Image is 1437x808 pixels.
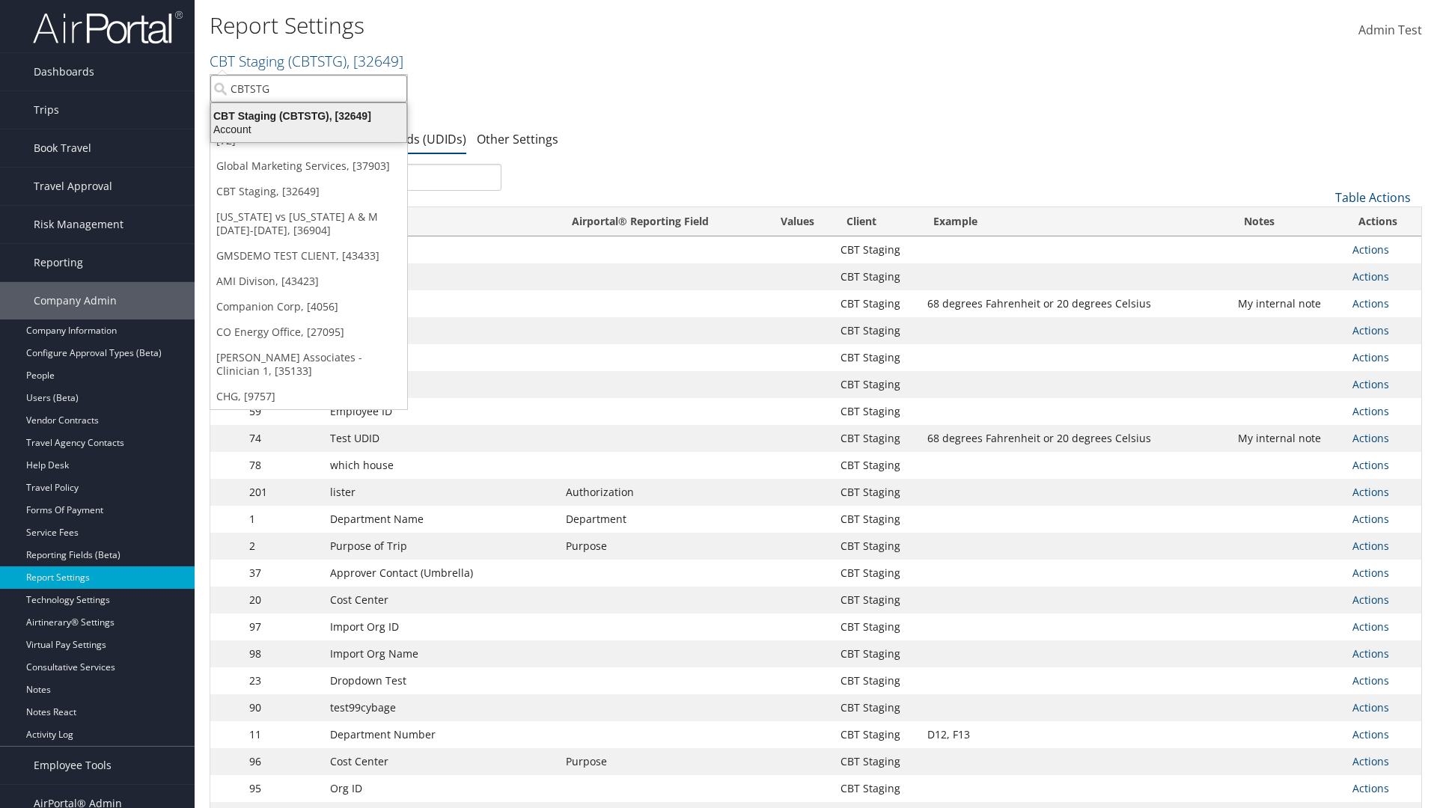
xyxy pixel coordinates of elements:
[833,479,920,506] td: CBT Staging
[1352,458,1389,472] a: Actions
[34,244,83,281] span: Reporting
[323,207,558,236] th: Name
[558,748,762,775] td: Purpose
[288,51,347,71] span: ( CBTSTG )
[1345,207,1421,236] th: Actions
[1352,404,1389,418] a: Actions
[34,129,91,167] span: Book Travel
[833,587,920,613] td: CBT Staging
[323,317,558,344] td: Job Title
[558,207,762,236] th: Airportal&reg; Reporting Field
[833,371,920,398] td: CBT Staging
[1230,425,1344,452] td: My internal note
[242,425,323,452] td: 74
[1352,242,1389,257] a: Actions
[1230,207,1344,236] th: Notes
[1352,754,1389,768] a: Actions
[34,282,117,319] span: Company Admin
[1352,269,1389,284] a: Actions
[833,640,920,667] td: CBT Staging
[920,425,1230,452] td: 68 degrees Fahrenheit or 20 degrees Celsius
[1352,781,1389,795] a: Actions
[1352,566,1389,580] a: Actions
[323,640,558,667] td: Import Org Name
[242,775,323,802] td: 95
[920,721,1230,748] td: D12, F13
[833,506,920,533] td: CBT Staging
[1352,539,1389,553] a: Actions
[558,533,762,560] td: Purpose
[242,479,323,506] td: 201
[323,236,558,263] td: QAM
[242,613,323,640] td: 97
[323,587,558,613] td: Cost Center
[920,207,1230,236] th: Example
[242,748,323,775] td: 96
[323,560,558,587] td: Approver Contact (Umbrella)
[1352,377,1389,391] a: Actions
[833,207,920,236] th: Client
[762,207,832,236] th: Values
[323,694,558,721] td: test99cybage
[833,613,920,640] td: CBT Staging
[242,452,323,479] td: 78
[323,425,558,452] td: Test UDID
[833,236,920,263] td: CBT Staging
[202,109,415,123] div: CBT Staging (CBTSTG), [32649]
[1352,673,1389,688] a: Actions
[242,398,323,425] td: 59
[1352,593,1389,607] a: Actions
[210,75,407,102] input: Search Accounts
[1352,350,1389,364] a: Actions
[323,748,558,775] td: Cost Center
[210,153,407,179] a: Global Marketing Services, [37903]
[1352,727,1389,741] a: Actions
[1358,22,1422,38] span: Admin Test
[347,51,403,71] span: , [ 32649 ]
[210,243,407,269] a: GMSDEMO TEST CLIENT, [43433]
[202,123,415,136] div: Account
[323,667,558,694] td: Dropdown Test
[210,384,407,409] a: CHG, [9757]
[323,533,558,560] td: Purpose of Trip
[210,345,407,384] a: [PERSON_NAME] Associates - Clinician 1, [35133]
[242,694,323,721] td: 90
[833,560,920,587] td: CBT Staging
[210,51,403,71] a: CBT Staging
[34,747,112,784] span: Employee Tools
[833,533,920,560] td: CBT Staging
[210,10,1018,41] h1: Report Settings
[1352,485,1389,499] a: Actions
[1352,296,1389,310] a: Actions
[210,269,407,294] a: AMI Divison, [43423]
[323,263,558,290] td: Lister
[1358,7,1422,54] a: Admin Test
[833,398,920,425] td: CBT Staging
[1352,431,1389,445] a: Actions
[242,506,323,533] td: 1
[833,694,920,721] td: CBT Staging
[34,53,94,91] span: Dashboards
[323,371,558,398] td: Rule Class
[920,290,1230,317] td: 68 degrees Fahrenheit or 20 degrees Celsius
[558,479,762,506] td: Authorization
[1352,512,1389,526] a: Actions
[833,721,920,748] td: CBT Staging
[323,506,558,533] td: Department Name
[210,204,407,243] a: [US_STATE] vs [US_STATE] A & M [DATE]-[DATE], [36904]
[833,263,920,290] td: CBT Staging
[1352,323,1389,337] a: Actions
[34,206,123,243] span: Risk Management
[323,613,558,640] td: Import Org ID
[242,587,323,613] td: 20
[34,168,112,205] span: Travel Approval
[833,452,920,479] td: CBT Staging
[477,131,558,147] a: Other Settings
[210,179,407,204] a: CBT Staging, [32649]
[210,294,407,319] a: Companion Corp, [4056]
[558,506,762,533] td: Department
[323,721,558,748] td: Department Number
[833,667,920,694] td: CBT Staging
[242,667,323,694] td: 23
[1352,619,1389,634] a: Actions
